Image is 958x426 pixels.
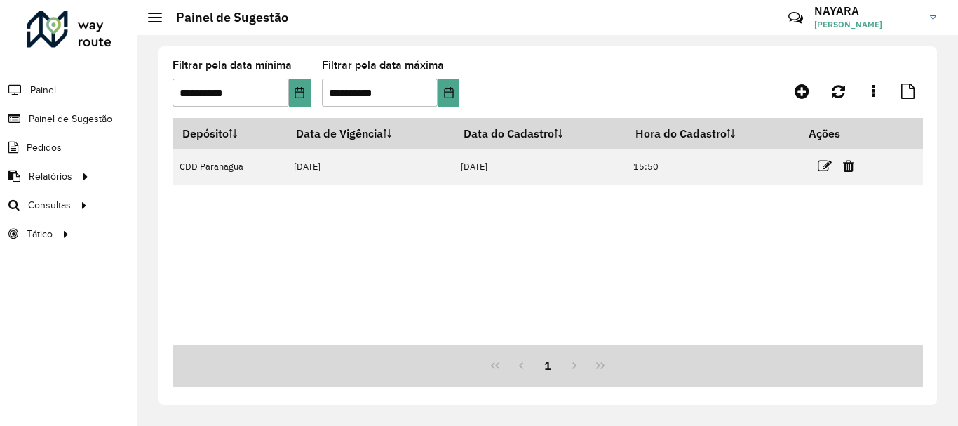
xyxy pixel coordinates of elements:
h2: Painel de Sugestão [162,10,288,25]
label: Filtrar pela data mínima [173,57,292,74]
a: Contato Rápido [781,3,811,33]
a: Excluir [843,157,854,175]
td: CDD Paranagua [173,149,287,185]
span: Painel de Sugestão [29,112,112,126]
span: Consultas [28,198,71,213]
h3: NAYARA [814,4,919,18]
th: Depósito [173,119,287,149]
button: Choose Date [438,79,459,107]
th: Data do Cadastro [454,119,626,149]
th: Ações [800,119,884,148]
label: Filtrar pela data máxima [322,57,444,74]
button: Choose Date [289,79,311,107]
span: [PERSON_NAME] [814,18,919,31]
span: Pedidos [27,140,62,155]
span: Painel [30,83,56,98]
a: Editar [818,157,832,175]
th: Hora do Cadastro [626,119,800,149]
td: [DATE] [454,149,626,185]
td: [DATE] [287,149,454,185]
td: 15:50 [626,149,800,185]
button: 1 [534,352,561,379]
span: Relatórios [29,169,72,184]
span: Tático [27,227,53,241]
th: Data de Vigência [287,119,454,149]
